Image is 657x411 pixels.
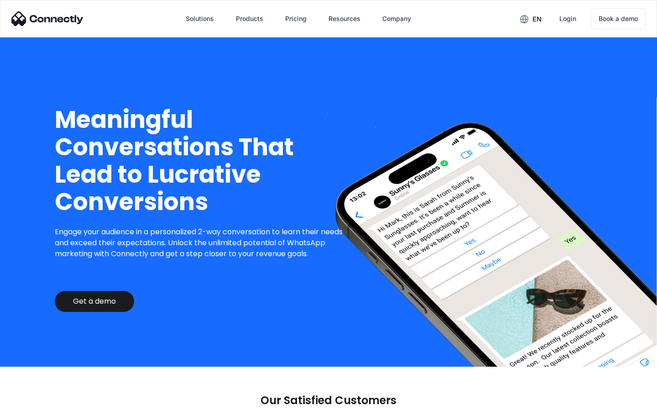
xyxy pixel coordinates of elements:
div: Products [236,12,263,25]
a: Get a demo [55,291,134,312]
a: Pricing [278,8,314,30]
div: Resources [328,12,360,25]
p: Engage your audience in a personalized 2-way conversation to learn their needs and exceed their e... [55,227,350,259]
img: Connectly Logo [11,11,83,26]
div: Solutions [186,12,214,25]
div: Pricing [285,12,307,25]
div: Company [382,12,411,25]
a: Book a demo [591,8,646,29]
div: en [532,13,542,26]
h1: Meaningful Conversations That Lead to Lucrative Conversions [55,106,350,216]
div: Login [559,12,576,25]
p: Our Satisfied Customers [261,394,396,407]
ul: Language list [18,395,55,408]
a: Login [552,8,584,30]
aside: Language selected: English [9,395,55,408]
div: Get a demo [73,297,116,306]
